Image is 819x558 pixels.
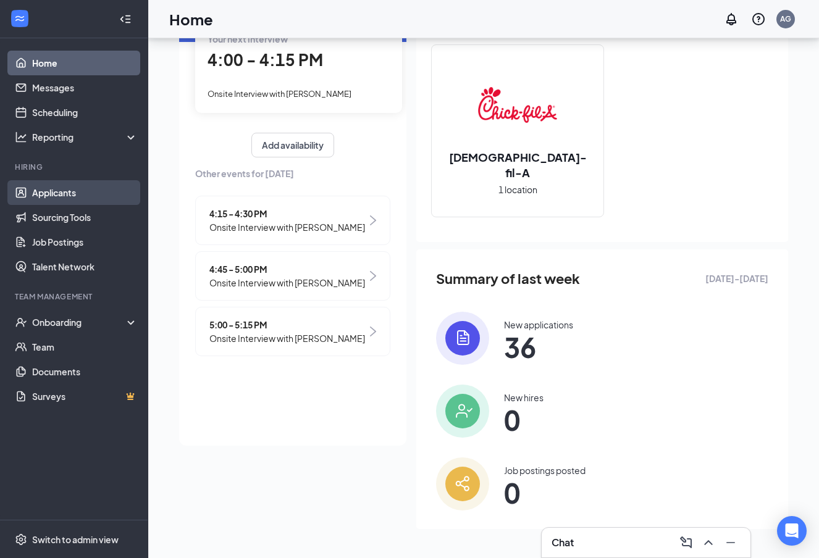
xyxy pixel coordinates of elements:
span: 4:15 - 4:30 PM [209,207,365,220]
svg: QuestionInfo [751,12,766,27]
svg: UserCheck [15,316,27,328]
span: [DATE] - [DATE] [705,272,768,285]
button: Minimize [721,533,741,552]
img: icon [436,312,489,365]
button: ComposeMessage [676,533,696,552]
span: Summary of last week [436,268,580,289]
span: Onsite Interview with [PERSON_NAME] [209,331,365,345]
a: Team [32,335,138,359]
div: Switch to admin view [32,533,119,546]
a: Home [32,51,138,75]
span: 5:00 - 5:15 PM [209,318,365,331]
a: Applicants [32,180,138,205]
svg: ComposeMessage [679,535,694,550]
img: Chick-fil-A [478,65,557,144]
button: ChevronUp [699,533,718,552]
h1: Home [169,9,213,30]
a: SurveysCrown [32,384,138,409]
a: Scheduling [32,100,138,125]
svg: Notifications [724,12,739,27]
div: Hiring [15,162,135,172]
div: Job postings posted [504,464,586,477]
h2: [DEMOGRAPHIC_DATA]-fil-A [432,149,603,180]
span: Your next interview [208,33,288,44]
span: 4:00 - 4:15 PM [208,49,323,70]
a: Job Postings [32,230,138,254]
span: Other events for [DATE] [195,167,390,180]
h3: Chat [552,536,574,549]
span: Onsite Interview with [PERSON_NAME] [209,276,365,289]
svg: WorkstreamLogo [14,12,26,25]
span: Onsite Interview with [PERSON_NAME] [209,220,365,234]
span: 4:45 - 5:00 PM [209,262,365,276]
a: Documents [32,359,138,384]
img: icon [436,457,489,510]
svg: Settings [15,533,27,546]
div: New applications [504,319,573,331]
span: Onsite Interview with [PERSON_NAME] [208,89,351,99]
a: Talent Network [32,254,138,279]
div: AG [780,14,791,24]
a: Messages [32,75,138,100]
span: 1 location [498,183,537,196]
svg: ChevronUp [701,535,716,550]
div: Reporting [32,131,138,143]
span: 0 [504,481,586,504]
div: Onboarding [32,316,127,328]
svg: Analysis [15,131,27,143]
div: New hires [504,391,544,404]
svg: Minimize [723,535,738,550]
div: Open Intercom Messenger [777,516,807,546]
span: 0 [504,409,544,431]
svg: Collapse [119,13,132,25]
a: Sourcing Tools [32,205,138,230]
span: 36 [504,336,573,358]
div: Team Management [15,291,135,302]
button: Add availability [251,133,334,157]
img: icon [436,385,489,438]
